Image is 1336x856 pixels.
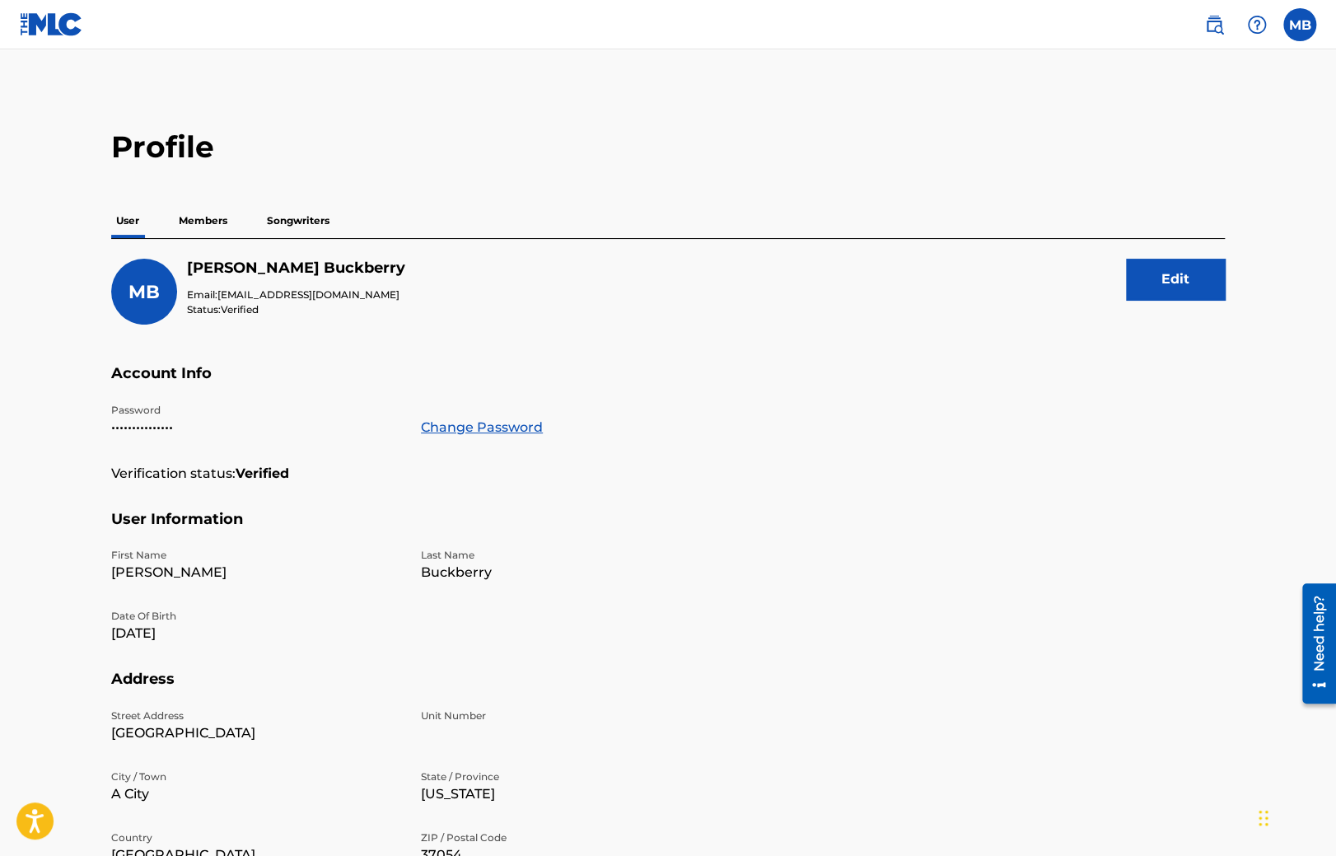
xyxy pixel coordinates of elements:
a: Change Password [421,418,543,437]
p: Password [111,403,401,418]
p: [PERSON_NAME] [111,563,401,582]
h5: Address [111,670,1225,709]
p: Last Name [421,548,711,563]
p: State / Province [421,769,711,784]
h5: Account Info [111,364,1225,403]
span: Verified [221,303,259,316]
img: MLC Logo [20,12,83,36]
p: Date Of Birth [111,609,401,624]
div: Drag [1259,793,1268,843]
p: City / Town [111,769,401,784]
iframe: Resource Center [1290,576,1336,712]
p: [DATE] [111,624,401,643]
img: help [1247,15,1267,35]
p: First Name [111,548,401,563]
div: User Menu [1283,8,1316,41]
p: Songwriters [262,203,334,238]
p: Verification status: [111,464,236,484]
p: Email: [187,288,405,302]
p: Country [111,830,401,845]
img: search [1204,15,1224,35]
p: ZIP / Postal Code [421,830,711,845]
h5: User Information [111,510,1225,549]
p: ••••••••••••••• [111,418,401,437]
div: Help [1240,8,1273,41]
p: Street Address [111,709,401,723]
h5: Maurice Buckberry [187,259,405,278]
p: Status: [187,302,405,317]
p: [GEOGRAPHIC_DATA] [111,723,401,743]
p: User [111,203,144,238]
iframe: Chat Widget [1254,777,1336,856]
strong: Verified [236,464,289,484]
p: Buckberry [421,563,711,582]
p: [US_STATE] [421,784,711,804]
button: Edit [1126,259,1225,300]
p: A City [111,784,401,804]
h2: Profile [111,129,1225,166]
p: Unit Number [421,709,711,723]
span: MB [128,281,160,303]
p: Members [174,203,232,238]
span: [EMAIL_ADDRESS][DOMAIN_NAME] [217,288,399,301]
a: Public Search [1198,8,1231,41]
